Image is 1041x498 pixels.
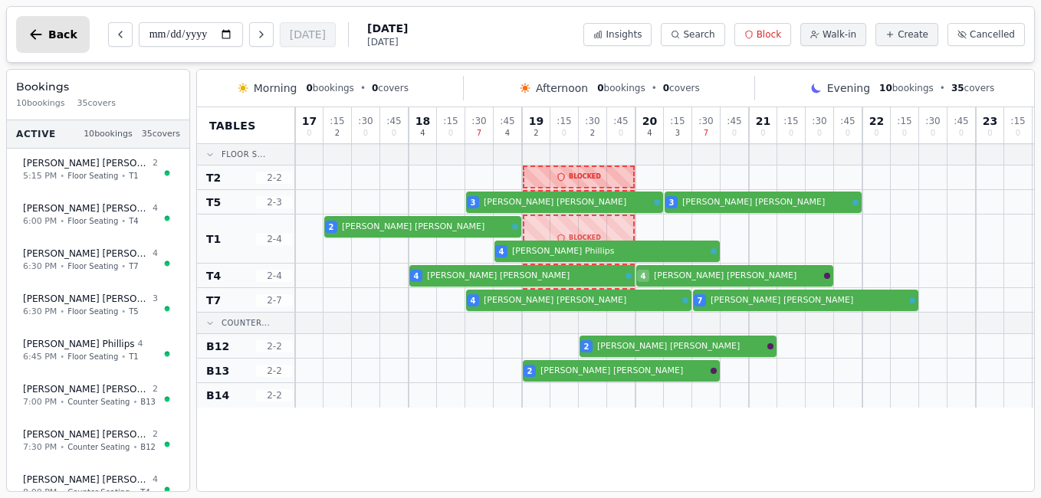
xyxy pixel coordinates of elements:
span: 4 [153,473,158,487]
span: Block [757,28,781,41]
span: 2 [329,221,334,233]
span: Floor Seating [67,306,118,317]
span: 5:15 PM [23,170,57,183]
span: • [121,306,126,317]
span: 2 - 7 [256,294,293,306]
span: : 30 [358,116,373,126]
span: : 45 [727,116,741,126]
span: • [60,215,64,227]
span: 4 [641,270,646,282]
span: 3 [675,129,680,137]
button: [PERSON_NAME] [PERSON_NAME]46:00 PM•Floor Seating•T4 [13,194,183,236]
span: Floor Seating [67,260,118,272]
span: 0 [306,83,312,93]
span: [PERSON_NAME] [PERSON_NAME] [23,383,149,395]
span: T1 [206,231,221,247]
span: T4 [140,487,149,498]
span: Back [48,29,77,40]
span: [PERSON_NAME] [PERSON_NAME] [540,365,708,378]
span: 20 [642,116,657,126]
span: : 30 [471,116,486,126]
span: : 15 [330,116,344,126]
span: [PERSON_NAME] [PERSON_NAME] [23,157,149,169]
span: : 30 [585,116,599,126]
button: [PERSON_NAME] [PERSON_NAME]27:30 PM•Counter Seating•B12 [13,420,183,462]
span: • [133,487,137,498]
span: • [360,82,366,94]
span: 10 [879,83,892,93]
span: 2 [153,157,158,170]
span: 2 [153,428,158,441]
span: 4 [471,295,476,306]
span: covers [372,82,409,94]
span: Active [16,128,56,140]
span: [PERSON_NAME] [PERSON_NAME] [597,340,764,353]
span: Floor Seating [67,215,118,227]
span: • [60,487,64,498]
span: Floor Seating [67,170,118,182]
span: : 15 [670,116,685,126]
span: : 15 [1010,116,1025,126]
button: [DATE] [280,22,336,47]
span: [DATE] [367,36,408,48]
span: 6:30 PM [23,260,57,274]
span: 4 [420,129,425,137]
span: 2 - 3 [256,196,293,208]
span: Tables [209,118,256,133]
span: 0 [959,129,964,137]
span: 7 [704,129,708,137]
span: 19 [529,116,543,126]
span: • [60,306,64,317]
span: Morning [254,80,297,96]
span: 2 [590,129,595,137]
span: 4 [153,247,158,260]
span: 0 [987,129,992,137]
span: Cancelled [970,28,1015,41]
span: 2 - 2 [256,389,293,401]
span: • [940,82,945,94]
span: : 45 [954,116,968,126]
span: Counter Seating [67,487,130,498]
span: Create [898,28,928,41]
span: 2 - 2 [256,340,293,352]
span: Counter Seating [67,396,130,408]
span: • [121,215,126,227]
span: • [121,170,126,182]
span: 3 [471,197,476,208]
span: 0 [902,129,907,137]
span: 3 [153,293,158,306]
span: 2 [153,383,158,396]
h3: Bookings [16,79,180,94]
span: Counter Seating [67,441,130,453]
span: [PERSON_NAME] [PERSON_NAME] [23,202,149,215]
span: 10 bookings [84,128,133,141]
button: [PERSON_NAME] Phillips46:45 PM•Floor Seating•T1 [13,329,183,372]
button: Previous day [108,22,133,47]
span: 4 [505,129,510,137]
span: 0 [363,129,368,137]
span: [DATE] [367,21,408,36]
span: 6:45 PM [23,351,57,364]
span: covers [663,82,700,94]
button: Insights [583,23,652,46]
span: B12 [206,339,229,354]
span: 2 - 2 [256,172,293,184]
span: 2 - 4 [256,270,293,282]
span: 18 [415,116,430,126]
button: [PERSON_NAME] [PERSON_NAME]27:00 PM•Counter Seating•B13 [13,375,183,417]
span: Counter... [222,317,270,329]
button: Walk-in [800,23,866,46]
span: B14 [206,388,229,403]
span: : 45 [840,116,855,126]
span: : 15 [897,116,911,126]
span: B12 [140,441,156,453]
span: 3 [669,197,675,208]
span: T4 [206,268,221,283]
span: : 30 [925,116,940,126]
span: T5 [206,195,221,210]
span: T7 [206,293,221,308]
span: [PERSON_NAME] [PERSON_NAME] [23,473,149,486]
button: Back [16,16,90,53]
span: : 45 [500,116,514,126]
span: 2 - 4 [256,233,293,245]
